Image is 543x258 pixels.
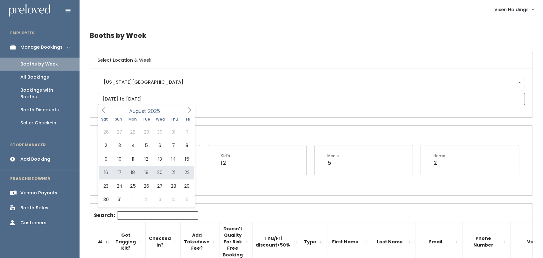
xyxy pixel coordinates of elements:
span: August 6, 2025 [153,139,166,152]
span: August 25, 2025 [126,179,140,193]
span: August 23, 2025 [99,179,113,193]
div: Venmo Payouts [20,190,57,196]
span: August 14, 2025 [167,152,180,166]
div: 12 [221,159,230,167]
h4: Booths by Week [90,27,533,44]
div: 2 [434,159,445,167]
span: Sat [98,117,112,121]
span: August 5, 2025 [140,139,153,152]
span: August 26, 2025 [140,179,153,193]
div: Manage Bookings [20,44,63,51]
div: Booths by Week [20,61,58,67]
span: July 27, 2025 [113,125,126,139]
span: August 20, 2025 [153,166,166,179]
span: August 10, 2025 [113,152,126,166]
input: Search: [117,211,198,220]
span: September 3, 2025 [153,193,166,206]
span: August 27, 2025 [153,179,166,193]
input: August 23 - August 29, 2025 [98,93,525,105]
span: July 28, 2025 [126,125,140,139]
span: August 30, 2025 [99,193,113,206]
span: August 19, 2025 [140,166,153,179]
span: September 4, 2025 [167,193,180,206]
span: August 7, 2025 [167,139,180,152]
a: Vixen Holdings [488,3,540,16]
div: Kid's [221,153,230,159]
span: August 1, 2025 [180,125,193,139]
span: August 21, 2025 [167,166,180,179]
span: September 1, 2025 [126,193,140,206]
span: July 29, 2025 [140,125,153,139]
div: Bookings with Booths [20,87,69,100]
div: All Bookings [20,74,49,80]
span: Tue [139,117,153,121]
span: August 3, 2025 [113,139,126,152]
span: August 24, 2025 [113,179,126,193]
div: Add Booking [20,156,50,163]
div: Seller Check-in [20,120,56,126]
span: Thu [167,117,181,121]
button: [US_STATE][GEOGRAPHIC_DATA] [98,76,525,88]
img: preloved logo [9,4,50,17]
span: August 31, 2025 [113,193,126,206]
span: August 11, 2025 [126,152,140,166]
span: August 8, 2025 [180,139,193,152]
span: September 5, 2025 [180,193,193,206]
label: Search: [94,211,198,220]
div: Booth Sales [20,205,48,211]
span: August 29, 2025 [180,179,193,193]
h6: Select Location & Week [90,52,533,68]
span: Fri [181,117,195,121]
input: Year [146,107,165,115]
div: Customers [20,220,46,226]
span: August 28, 2025 [167,179,180,193]
div: Booth Discounts [20,107,59,113]
span: Mon [126,117,140,121]
span: August 22, 2025 [180,166,193,179]
span: August 2, 2025 [99,139,113,152]
span: July 30, 2025 [153,125,166,139]
span: July 26, 2025 [99,125,113,139]
span: August 16, 2025 [99,166,113,179]
span: August 17, 2025 [113,166,126,179]
span: August 13, 2025 [153,152,166,166]
span: September 2, 2025 [140,193,153,206]
div: Home [434,153,445,159]
span: Wed [153,117,167,121]
span: August 12, 2025 [140,152,153,166]
span: Sun [112,117,126,121]
span: August [129,109,146,114]
span: August 9, 2025 [99,152,113,166]
span: August 4, 2025 [126,139,140,152]
div: [US_STATE][GEOGRAPHIC_DATA] [104,79,519,86]
div: 5 [327,159,339,167]
span: August 18, 2025 [126,166,140,179]
span: July 31, 2025 [167,125,180,139]
span: August 15, 2025 [180,152,193,166]
span: Vixen Holdings [494,6,529,13]
div: Men's [327,153,339,159]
